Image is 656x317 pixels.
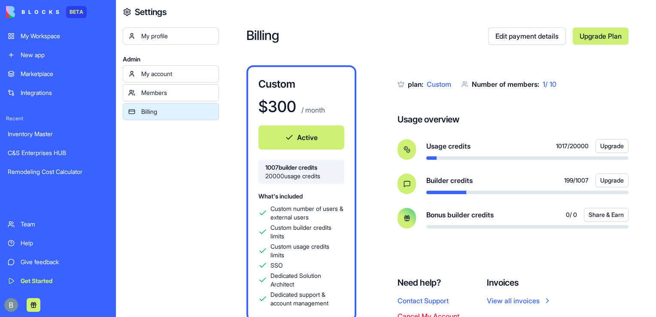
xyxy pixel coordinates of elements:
div: Give feedback [21,258,108,266]
span: 199 / 1007 [564,176,589,185]
span: Custom usage credits limits [270,242,344,259]
a: Members [123,84,219,101]
span: Bonus builder credits [426,210,494,220]
span: 0 / 0 [566,210,577,219]
button: Contact Support [398,296,449,306]
div: BETA [66,6,87,18]
a: Give feedback [3,253,113,271]
a: Help [3,235,113,252]
span: 1 / 10 [543,80,556,88]
p: / month [300,105,325,115]
button: Share & Earn [584,208,629,222]
a: Billing [123,103,219,120]
div: My Workspace [21,32,108,40]
div: Integrations [21,88,108,97]
button: Upgrade [595,139,629,153]
div: Marketplace [21,70,108,78]
h4: Invoices [487,277,552,289]
span: Dedicated Solution Architect [270,271,344,289]
a: Inventory Master [3,125,113,143]
span: Number of members: [472,80,539,88]
a: Remodeling Cost Calculator [3,163,113,180]
div: My account [141,70,213,78]
span: Usage credits [426,141,471,151]
span: Custom builder credits limits [270,223,344,241]
img: ACg8ocIug40qN1SCXJiinWdltW7QsPxROn8ZAVDlgOtPD8eQfXIZmw=s96-c [4,298,18,312]
span: What's included [258,192,303,200]
span: SSO [270,261,283,270]
h2: Billing [246,27,488,45]
div: Help [21,239,108,247]
a: C&S Enterprises HUB [3,144,113,162]
img: logo [6,6,59,18]
h1: $ 300 [258,98,296,115]
span: Custom number of users & external users [270,204,344,222]
div: Billing [141,107,213,116]
a: Marketplace [3,65,113,82]
a: Integrations [3,84,113,101]
a: View all invoices [487,296,552,306]
div: Inventory Master [8,130,108,138]
h4: Settings [135,6,167,18]
div: Get Started [21,277,108,285]
span: Recent [3,115,113,122]
span: 20000 usage credits [265,172,337,180]
a: My profile [123,27,219,45]
span: Builder credits [426,175,473,186]
span: 1017 / 20000 [556,142,589,150]
div: My profile [141,32,213,40]
h3: Custom [258,77,344,91]
a: BETA [6,6,87,18]
span: plan: [408,80,423,88]
button: Active [258,125,344,149]
h4: Usage overview [398,113,459,125]
div: C&S Enterprises HUB [8,149,108,157]
div: Remodeling Cost Calculator [8,168,108,176]
div: Team [21,220,108,229]
div: New app [21,51,108,59]
h4: Need help? [398,277,459,289]
a: Edit payment details [488,27,566,45]
span: Admin [123,55,219,64]
div: Members [141,88,213,97]
a: Upgrade Plan [573,27,629,45]
span: 1007 builder credits [265,163,337,172]
span: Custom [427,80,451,88]
a: Get Started [3,272,113,290]
a: Team [3,216,113,233]
span: Dedicated support & account management [270,290,344,308]
button: Upgrade [595,174,629,187]
a: My account [123,65,219,82]
a: My Workspace [3,27,113,45]
a: New app [3,46,113,64]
